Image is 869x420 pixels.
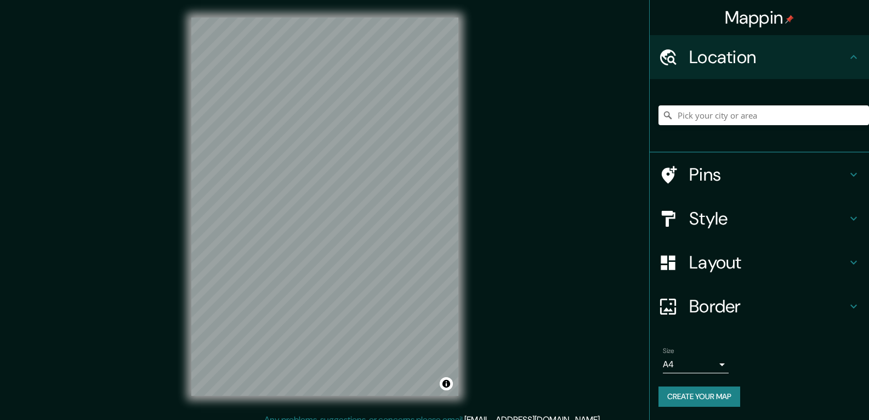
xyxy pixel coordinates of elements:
[785,15,794,24] img: pin-icon.png
[725,7,794,29] h4: Mappin
[650,153,869,197] div: Pins
[650,240,869,284] div: Layout
[658,105,869,125] input: Pick your city or area
[440,377,453,390] button: Toggle attribution
[658,387,740,407] button: Create your map
[663,356,729,373] div: A4
[663,346,674,356] label: Size
[689,295,847,317] h4: Border
[650,284,869,328] div: Border
[689,208,847,229] h4: Style
[191,18,458,396] canvas: Map
[650,35,869,79] div: Location
[689,164,847,186] h4: Pins
[689,46,847,68] h4: Location
[689,251,847,273] h4: Layout
[650,197,869,240] div: Style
